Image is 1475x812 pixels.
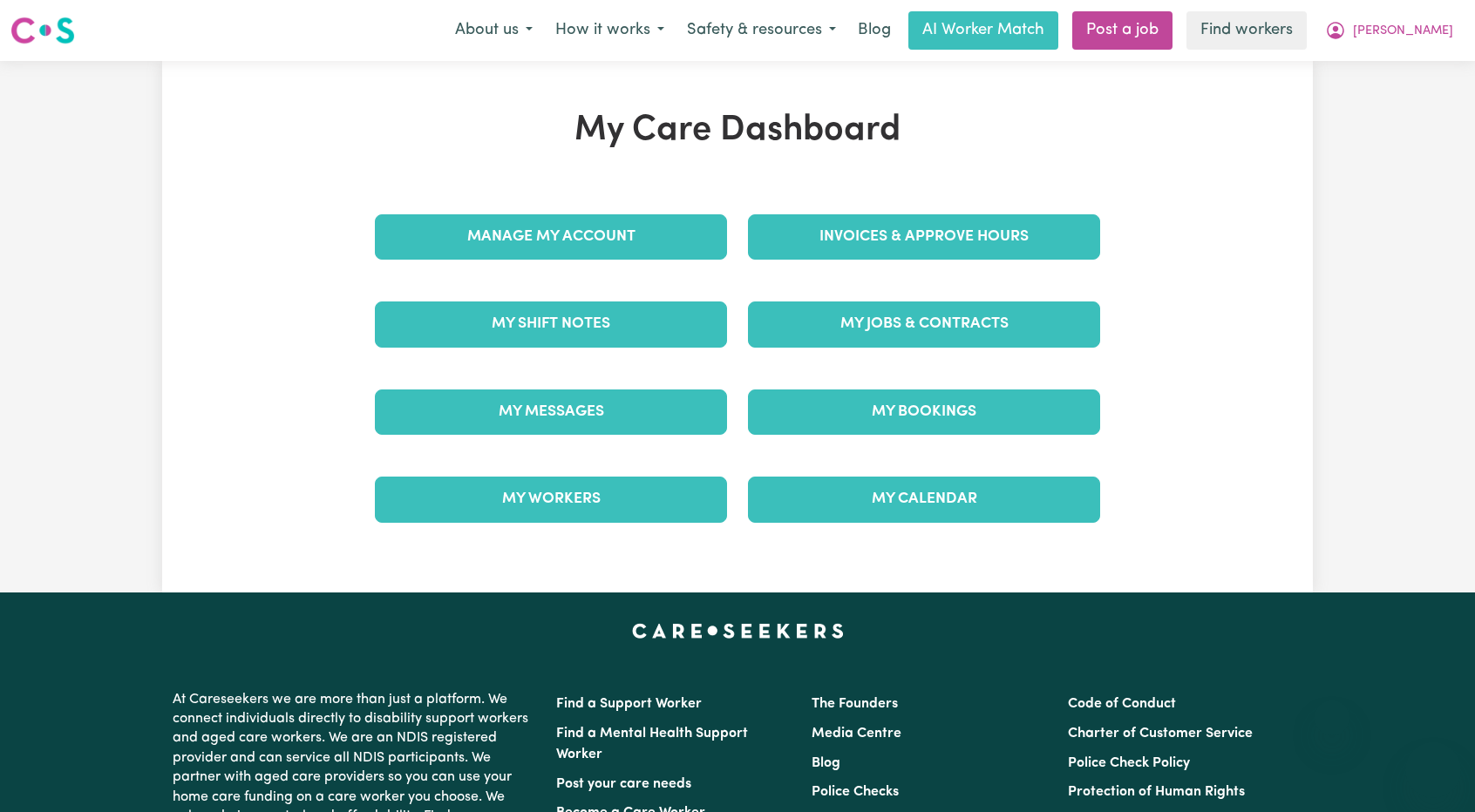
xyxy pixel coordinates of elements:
a: Find a Mental Health Support Worker [556,727,748,761]
a: The Founders [812,697,898,711]
a: Post your care needs [556,777,691,791]
a: Media Centre [812,727,901,741]
a: Find workers [1186,11,1307,50]
a: Find a Support Worker [556,697,702,711]
iframe: Button to launch messaging window [1405,742,1461,798]
a: Code of Conduct [1068,697,1176,711]
a: Blog [812,756,840,770]
a: My Workers [375,477,727,522]
iframe: Close message [1315,700,1349,735]
a: Police Checks [812,785,899,799]
button: My Account [1314,12,1465,49]
a: My Jobs & Contracts [748,301,1100,347]
button: How it works [544,12,676,49]
a: My Messages [375,389,727,435]
a: My Calendar [748,477,1100,522]
a: Invoices & Approve Hours [748,214,1100,260]
h1: My Care Dashboard [364,110,1111,152]
span: [PERSON_NAME] [1353,22,1453,41]
a: My Shift Notes [375,301,727,347]
a: Careseekers home page [632,624,844,638]
a: My Bookings [748,389,1100,435]
a: AI Worker Match [908,11,1058,50]
a: Police Check Policy [1068,756,1190,770]
a: Manage My Account [375,214,727,260]
a: Charter of Customer Service [1068,727,1253,741]
img: Careseekers logo [10,15,75,46]
a: Post a job [1072,11,1173,50]
a: Protection of Human Rights [1068,785,1245,799]
button: About us [444,12,544,49]
a: Blog [847,11,901,50]
button: Safety & resources [676,12,847,49]
a: Careseekers logo [10,10,75,51]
